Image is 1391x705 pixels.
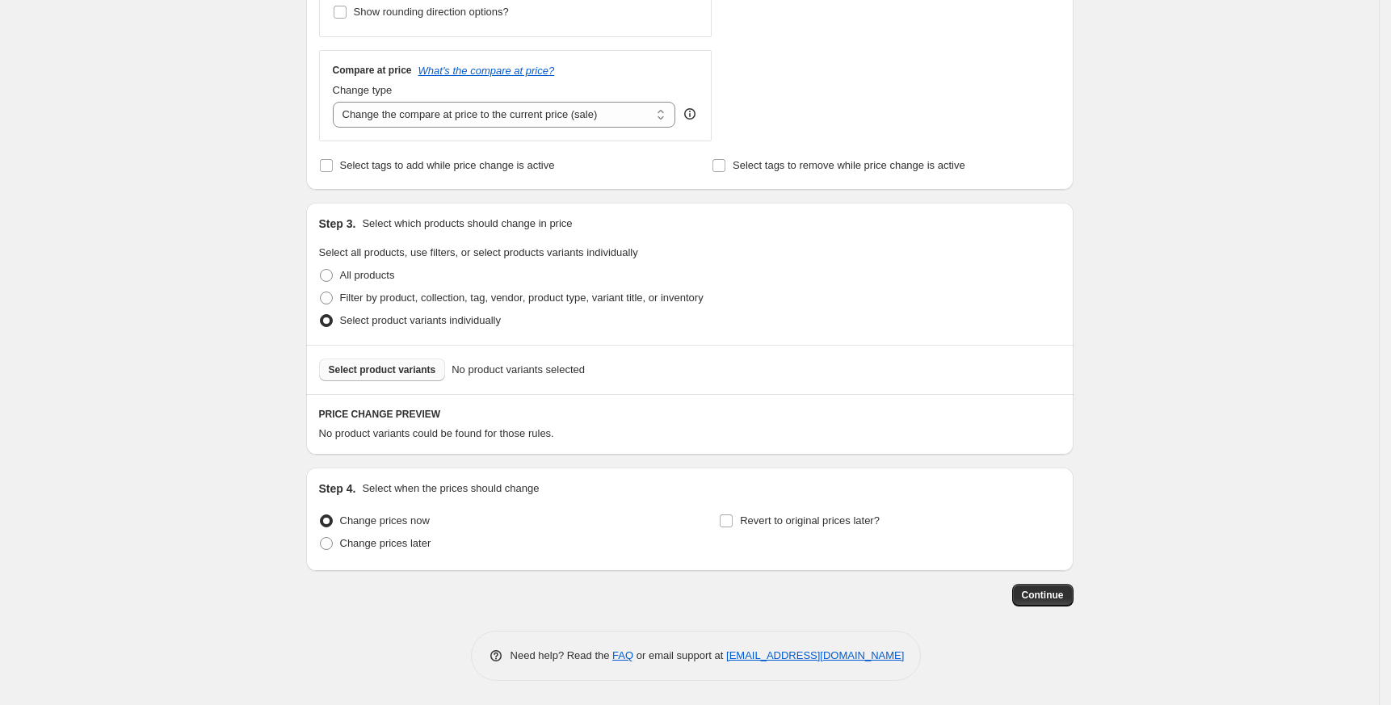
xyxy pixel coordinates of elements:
h6: PRICE CHANGE PREVIEW [319,408,1061,421]
span: Select tags to remove while price change is active [733,159,965,171]
p: Select when the prices should change [362,480,539,497]
h2: Step 3. [319,216,356,232]
button: Continue [1012,584,1074,606]
span: or email support at [633,649,726,661]
span: Select all products, use filters, or select products variants individually [319,246,638,258]
span: Show rounding direction options? [354,6,509,18]
span: Select product variants individually [340,314,501,326]
h3: Compare at price [333,64,412,77]
span: No product variants selected [452,362,585,378]
p: Select which products should change in price [362,216,572,232]
span: Need help? Read the [511,649,613,661]
span: Revert to original prices later? [740,514,880,527]
span: Change type [333,84,393,96]
button: What's the compare at price? [418,65,555,77]
span: Change prices later [340,537,431,549]
span: No product variants could be found for those rules. [319,427,554,439]
button: Select product variants [319,359,446,381]
span: Change prices now [340,514,430,527]
span: Continue [1022,589,1064,602]
a: FAQ [612,649,633,661]
span: Filter by product, collection, tag, vendor, product type, variant title, or inventory [340,292,704,304]
span: Select product variants [329,363,436,376]
span: All products [340,269,395,281]
span: Select tags to add while price change is active [340,159,555,171]
div: help [682,106,698,122]
a: [EMAIL_ADDRESS][DOMAIN_NAME] [726,649,904,661]
h2: Step 4. [319,480,356,497]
